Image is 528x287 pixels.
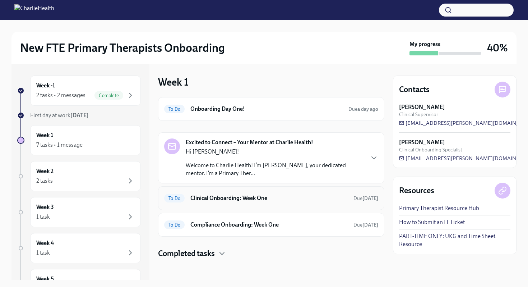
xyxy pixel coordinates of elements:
p: Hi [PERSON_NAME]! [186,148,364,156]
strong: [DATE] [362,195,378,201]
div: 2 tasks [36,177,53,185]
strong: My progress [409,40,440,48]
img: CharlieHealth [14,4,54,16]
span: Due [348,106,378,112]
a: How to Submit an IT Ticket [399,218,465,226]
span: Due [353,195,378,201]
h2: New FTE Primary Therapists Onboarding [20,41,225,55]
span: Complete [94,93,123,98]
h4: Completed tasks [158,248,215,259]
strong: [DATE] [362,222,378,228]
strong: a day ago [357,106,378,112]
strong: Excited to Connect – Your Mentor at Charlie Health! [186,138,313,146]
h4: Resources [399,185,434,196]
span: To Do [164,222,185,228]
h6: Week 2 [36,167,54,175]
h6: Compliance Onboarding: Week One [190,221,348,229]
span: Clinical Onboarding Specialist [399,146,462,153]
span: Clinical Supervisor [399,111,438,118]
span: September 14th, 2025 10:00 [353,195,378,202]
a: Week 22 tasks [17,161,141,191]
a: Primary Therapist Resource Hub [399,204,479,212]
span: September 10th, 2025 10:00 [348,106,378,113]
a: Week 41 task [17,233,141,263]
span: To Do [164,106,185,112]
span: First day at work [30,112,89,119]
h6: Clinical Onboarding: Week One [190,194,348,202]
a: Week -12 tasks • 2 messagesComplete [17,76,141,106]
div: 1 task [36,249,50,257]
p: Welcome to Charlie Health! I’m [PERSON_NAME], your dedicated mentor. I’m a Primary Ther... [186,161,364,177]
span: September 14th, 2025 10:00 [353,222,378,228]
h6: Week -1 [36,82,55,90]
a: Week 31 task [17,197,141,227]
h6: Week 3 [36,203,54,211]
span: Due [353,222,378,228]
h6: Week 4 [36,239,54,247]
div: 2 tasks • 2 messages [36,91,85,99]
h6: Onboarding Day One! [190,105,343,113]
a: To DoCompliance Onboarding: Week OneDue[DATE] [164,219,378,231]
h3: Week 1 [158,76,189,88]
strong: [DATE] [70,112,89,119]
a: To DoClinical Onboarding: Week OneDue[DATE] [164,192,378,204]
a: PART-TIME ONLY: UKG and Time Sheet Resource [399,232,510,248]
div: Completed tasks [158,248,384,259]
div: 1 task [36,213,50,221]
h6: Week 1 [36,131,53,139]
a: First day at work[DATE] [17,111,141,119]
span: To Do [164,196,185,201]
h6: Week 5 [36,275,54,283]
a: Week 17 tasks • 1 message [17,125,141,155]
h4: Contacts [399,84,430,95]
strong: [PERSON_NAME] [399,138,445,146]
div: 7 tasks • 1 message [36,141,83,149]
strong: [PERSON_NAME] [399,103,445,111]
a: To DoOnboarding Day One!Duea day ago [164,103,378,115]
h3: 40% [487,41,508,54]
